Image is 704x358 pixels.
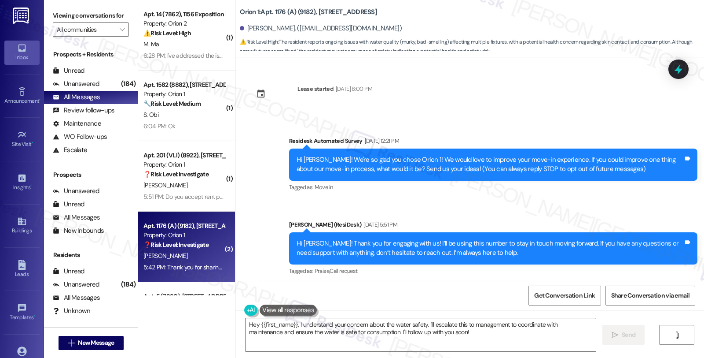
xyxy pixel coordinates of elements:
a: Inbox [4,41,40,64]
div: All Messages [53,213,100,222]
a: Leads [4,257,40,281]
span: Move in [315,183,333,191]
button: New Message [59,336,124,350]
strong: ⚠️ Risk Level: High [240,38,278,45]
div: Property: Orion 2 [143,19,225,28]
div: Property: Orion 1 [143,89,225,99]
a: Site Visit • [4,127,40,151]
div: Unanswered [53,186,99,196]
div: Residents [44,250,138,260]
div: 6:04 PM: Ok [143,122,175,130]
div: Hi [PERSON_NAME]! Thank you for engaging with us! I’ll be using this number to stay in touch movi... [297,239,683,258]
strong: ⚠️ Risk Level: High [143,29,191,37]
div: Unknown [53,306,90,316]
input: All communities [57,22,115,37]
div: Escalate [53,145,87,155]
span: [PERSON_NAME] [143,181,187,189]
span: Call request [330,267,357,275]
strong: ❓ Risk Level: Investigate [143,170,209,178]
button: Share Conversation via email [605,286,695,306]
div: [DATE] 12:21 PM [363,136,399,145]
div: Lease started [297,84,334,93]
div: Maintenance [53,119,101,128]
span: Get Conversation Link [534,291,595,300]
div: Unanswered [53,79,99,89]
div: Hi [PERSON_NAME]! We're so glad you chose Orion 1! We would love to improve your move-in experien... [297,155,683,174]
div: 6:28 PM: I've addressed the issue. I tried to call several different emergency numbers but no one... [143,52,625,60]
div: Apt. 1582 (8882), [STREET_ADDRESS] [143,80,225,89]
button: Send [602,325,645,345]
span: Share Conversation via email [611,291,689,300]
div: Review follow-ups [53,106,114,115]
div: Unread [53,267,84,276]
label: Viewing conversations for [53,9,129,22]
div: (184) [119,77,138,91]
b: Orion 1: Apt. 1176 (A) (9182), [STREET_ADDRESS] [240,7,377,17]
div: Prospects [44,170,138,179]
div: [DATE] 5:51 PM [361,220,397,229]
span: : The resident reports ongoing issues with water quality (murky, bad-smelling) affecting multiple... [240,37,704,56]
a: Templates • [4,301,40,324]
div: 5:51 PM: Do you accept rent payments in money orders? If so where do I send it& write it out to ? [143,193,390,201]
div: Apt. 1176 (A) (9182), [STREET_ADDRESS] [143,221,225,231]
div: Apt. 201 (VLI) (8922), [STREET_ADDRESS] [143,151,225,160]
strong: 🔧 Risk Level: Medium [143,100,201,108]
div: (184) [119,278,138,291]
a: Buildings [4,214,40,238]
div: Unread [53,200,84,209]
button: Get Conversation Link [528,286,601,306]
i:  [68,339,74,347]
div: 5:42 PM: Thank you for sharing. Let me put in a work order to have it checked. Do we have your pe... [143,263,626,271]
div: Residesk Automated Survey [289,136,697,149]
div: All Messages [53,93,100,102]
a: Insights • [4,171,40,194]
span: • [39,97,40,103]
div: [PERSON_NAME]. ([EMAIL_ADDRESS][DOMAIN_NAME]) [240,24,402,33]
div: Prospects + Residents [44,50,138,59]
span: Send [622,330,635,339]
div: Tagged as: [289,265,697,277]
i:  [674,332,680,339]
span: M. Ma [143,40,159,48]
div: Property: Orion 1 [143,160,225,169]
span: Praise , [315,267,330,275]
div: Unanswered [53,280,99,289]
div: WO Follow-ups [53,132,107,142]
span: • [34,313,35,319]
span: New Message [78,338,114,347]
div: All Messages [53,293,100,302]
div: Apt. 14 (7862), 1156 Exposition Blvd [143,10,225,19]
i:  [612,332,618,339]
div: New Inbounds [53,226,104,235]
div: [DATE] 8:00 PM [334,84,372,93]
img: ResiDesk Logo [13,7,31,24]
div: Tagged as: [289,181,697,194]
textarea: Hey {{first_name}}, I understand your concern about the water safety. I'll escalate this to manag... [246,318,596,351]
div: Apt. 5 (7990), [STREET_ADDRESS] [143,292,225,301]
i:  [120,26,125,33]
span: [PERSON_NAME] [143,252,187,260]
strong: ❓ Risk Level: Investigate [143,241,209,249]
div: Property: Orion 1 [143,231,225,240]
span: • [32,140,33,146]
div: Unread [53,66,84,75]
div: [PERSON_NAME] (ResiDesk) [289,220,697,232]
span: • [30,183,32,189]
span: S. Obi [143,111,158,119]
